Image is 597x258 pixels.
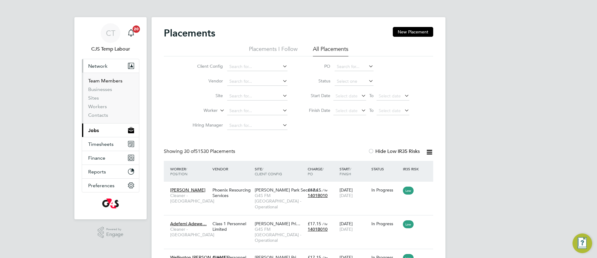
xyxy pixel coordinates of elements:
[102,199,119,208] img: g4s-logo-retina.png
[255,187,322,193] span: [PERSON_NAME] Park Seconda…
[170,187,205,193] span: [PERSON_NAME]
[322,188,328,192] span: / hr
[371,221,400,226] div: In Progress
[253,163,306,179] div: Site
[227,77,287,86] input: Search for...
[308,226,328,232] span: 1401B010
[188,122,223,128] label: Hiring Manager
[336,93,358,99] span: Select date
[82,45,139,53] span: CJS Temp Labour
[82,179,139,192] button: Preferences
[303,63,330,69] label: PO
[340,226,353,232] span: [DATE]
[367,106,375,114] span: To
[340,166,351,176] span: / Finish
[184,148,195,154] span: 30 of
[88,127,99,133] span: Jobs
[188,93,223,98] label: Site
[82,59,139,73] button: Network
[88,95,99,101] a: Sites
[98,227,124,238] a: Powered byEngage
[82,199,139,208] a: Go to home page
[255,226,305,243] span: G4S FM [GEOGRAPHIC_DATA] - Operational
[106,227,123,232] span: Powered by
[188,78,223,84] label: Vendor
[379,108,401,113] span: Select date
[573,233,592,253] button: Engage Resource Center
[82,165,139,178] button: Reports
[170,221,207,226] span: Adefemi Adewe…
[308,166,324,176] span: / PO
[88,78,122,84] a: Team Members
[303,93,330,98] label: Start Date
[336,108,358,113] span: Select date
[88,86,112,92] a: Businesses
[227,63,287,71] input: Search for...
[188,63,223,69] label: Client Config
[255,166,282,176] span: / Client Config
[255,221,300,226] span: [PERSON_NAME] Pri…
[249,45,298,56] li: Placements I Follow
[82,137,139,151] button: Timesheets
[370,163,402,174] div: Status
[308,187,321,193] span: £17.15
[401,163,422,174] div: IR35 Risk
[227,92,287,101] input: Search for...
[306,163,338,179] div: Charge
[184,148,235,154] span: 51530 Placements
[88,169,106,175] span: Reports
[82,23,139,53] a: CTCJS Temp Labour
[169,251,433,256] a: Wellington [PERSON_NAME]Cleaner - [GEOGRAPHIC_DATA]Class 1 Personnel Limited[PERSON_NAME] Pri…G4S...
[169,184,433,189] a: [PERSON_NAME]Cleaner - [GEOGRAPHIC_DATA]Phoenix Resourcing Services[PERSON_NAME] Park Seconda…G4S...
[169,163,211,179] div: Worker
[164,27,215,39] h2: Placements
[403,220,414,228] span: Low
[379,93,401,99] span: Select date
[169,218,433,223] a: Adefemi Adewe…Cleaner - [GEOGRAPHIC_DATA]Class 1 Personnel Limited[PERSON_NAME] Pri…G4S FM [GEOGR...
[227,107,287,115] input: Search for...
[255,193,305,210] span: G4S FM [GEOGRAPHIC_DATA] - Operational
[133,25,140,33] span: 20
[88,63,107,69] span: Network
[74,17,147,219] nav: Main navigation
[88,141,114,147] span: Timesheets
[308,193,328,198] span: 1401B010
[88,112,108,118] a: Contacts
[313,45,348,56] li: All Placements
[170,166,187,176] span: / Position
[308,221,321,226] span: £17.15
[106,232,123,237] span: Engage
[335,63,374,71] input: Search for...
[335,77,374,86] input: Select one
[371,187,400,193] div: In Progress
[338,163,370,179] div: Start
[303,108,330,113] label: Finish Date
[338,218,370,235] div: [DATE]
[227,121,287,130] input: Search for...
[170,193,209,204] span: Cleaner - [GEOGRAPHIC_DATA]
[88,183,115,188] span: Preferences
[393,27,433,37] button: New Placement
[367,92,375,100] span: To
[338,184,370,201] div: [DATE]
[322,222,328,226] span: / hr
[106,29,115,37] span: CT
[303,78,330,84] label: Status
[82,123,139,137] button: Jobs
[368,148,420,154] label: Hide Low IR35 Risks
[403,187,414,195] span: Low
[340,193,353,198] span: [DATE]
[82,151,139,165] button: Finance
[170,226,209,237] span: Cleaner - [GEOGRAPHIC_DATA]
[211,163,253,174] div: Vendor
[125,23,137,43] a: 20
[88,104,107,109] a: Workers
[211,184,253,201] div: Phoenix Resourcing Services
[82,73,139,123] div: Network
[164,148,236,155] div: Showing
[182,108,218,114] label: Worker
[88,155,105,161] span: Finance
[211,218,253,235] div: Class 1 Personnel Limited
